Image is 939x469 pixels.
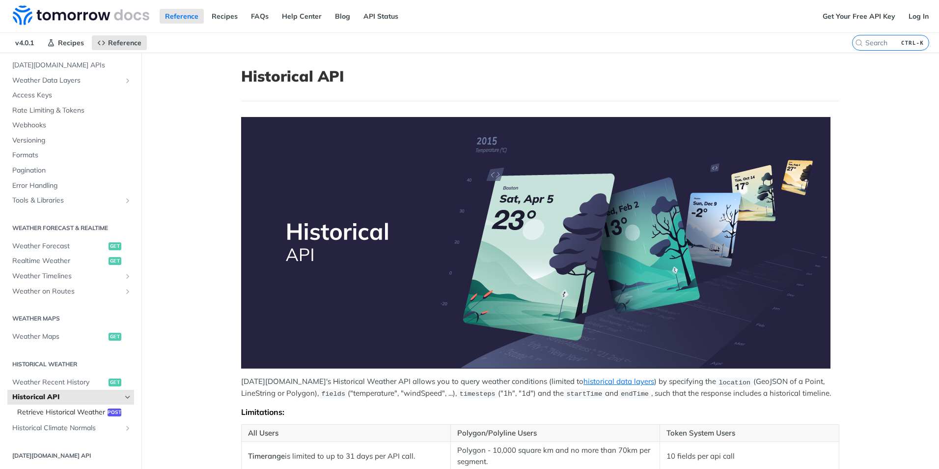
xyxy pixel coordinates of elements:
a: Tools & LibrariesShow subpages for Tools & Libraries [7,193,134,208]
span: Weather Maps [12,332,106,342]
span: Rate Limiting & Tokens [12,106,132,116]
span: get [109,379,121,386]
a: FAQs [246,9,274,24]
svg: Search [855,39,863,47]
span: get [109,333,121,341]
button: Show subpages for Historical Climate Normals [124,424,132,432]
span: Formats [12,150,132,160]
a: historical data layers [583,377,654,386]
a: Help Center [276,9,327,24]
a: Pagination [7,163,134,178]
a: Webhooks [7,118,134,133]
p: [DATE][DOMAIN_NAME]'s Historical Weather API allows you to query weather conditions (limited to )... [241,376,839,399]
span: [DATE][DOMAIN_NAME] APIs [12,60,132,70]
span: Historical API [12,392,121,402]
a: Weather Data LayersShow subpages for Weather Data Layers [7,73,134,88]
a: Weather on RoutesShow subpages for Weather on Routes [7,284,134,299]
a: Error Handling [7,178,134,193]
span: Access Keys [12,90,132,100]
span: endTime [621,390,649,398]
h2: [DATE][DOMAIN_NAME] API [7,451,134,460]
span: Weather Data Layers [12,76,121,86]
a: Weather Mapsget [7,329,134,344]
a: Access Keys [7,88,134,103]
a: Log In [903,9,934,24]
span: Reference [108,38,141,47]
a: [DATE][DOMAIN_NAME] APIs [7,58,134,73]
span: Expand image [241,117,839,369]
span: v4.0.1 [10,35,39,50]
span: Retrieve Historical Weather [17,408,105,417]
div: Limitations: [241,407,839,417]
span: post [108,409,121,416]
h1: Historical API [241,67,839,85]
h2: Weather Forecast & realtime [7,224,134,233]
th: Polygon/Polyline Users [450,424,660,442]
span: timesteps [460,390,496,398]
span: Error Handling [12,181,132,191]
th: Token System Users [660,424,839,442]
span: Weather Recent History [12,378,106,387]
button: Show subpages for Weather on Routes [124,288,132,295]
button: Show subpages for Weather Data Layers [124,77,132,85]
a: Retrieve Historical Weatherpost [12,405,134,420]
span: Recipes [58,38,84,47]
button: Hide subpages for Historical API [124,393,132,401]
a: Recipes [42,35,89,50]
span: Pagination [12,166,132,176]
span: Versioning [12,136,132,146]
span: Weather Timelines [12,271,121,281]
a: Rate Limiting & Tokens [7,103,134,118]
a: Formats [7,148,134,163]
span: Tools & Libraries [12,196,121,205]
kbd: CTRL-K [899,38,926,48]
a: Versioning [7,133,134,148]
a: API Status [358,9,404,24]
th: All Users [242,424,451,442]
a: Historical Climate NormalsShow subpages for Historical Climate Normals [7,421,134,436]
a: Blog [330,9,356,24]
span: Webhooks [12,120,132,130]
span: Weather Forecast [12,241,106,251]
a: Weather TimelinesShow subpages for Weather Timelines [7,269,134,284]
span: get [109,242,121,250]
span: get [109,257,121,265]
span: fields [321,390,345,398]
h2: Historical Weather [7,360,134,369]
img: Historical-API.png [241,117,830,369]
img: Tomorrow.io Weather API Docs [13,5,149,25]
span: Realtime Weather [12,256,106,266]
button: Show subpages for Tools & Libraries [124,197,132,205]
strong: Timerange [248,451,285,461]
a: Realtime Weatherget [7,254,134,268]
a: Weather Recent Historyget [7,375,134,390]
a: Reference [160,9,204,24]
a: Reference [92,35,147,50]
span: location [718,379,750,386]
h2: Weather Maps [7,314,134,323]
span: Weather on Routes [12,287,121,296]
a: Weather Forecastget [7,239,134,254]
span: startTime [566,390,602,398]
a: Historical APIHide subpages for Historical API [7,390,134,405]
button: Show subpages for Weather Timelines [124,272,132,280]
a: Get Your Free API Key [817,9,901,24]
span: Historical Climate Normals [12,423,121,433]
a: Recipes [206,9,243,24]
